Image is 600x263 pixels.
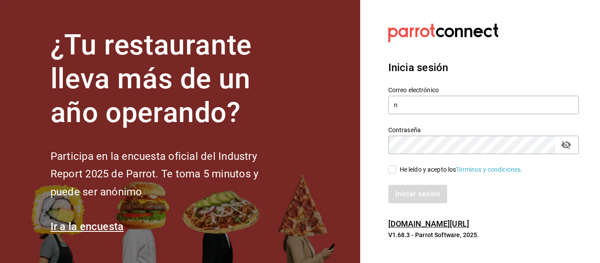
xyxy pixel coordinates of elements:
a: [DOMAIN_NAME][URL] [388,219,469,228]
a: Términos y condiciones. [456,166,522,173]
button: passwordField [559,137,574,152]
h3: Inicia sesión [388,60,579,76]
div: He leído y acepto los [400,165,523,174]
label: Contraseña [388,127,579,133]
label: Correo electrónico [388,87,579,93]
p: V1.68.3 - Parrot Software, 2025. [388,231,579,239]
input: Ingresa tu correo electrónico [388,96,579,114]
h1: ¿Tu restaurante lleva más de un año operando? [51,29,288,130]
a: Ir a la encuesta [51,220,124,233]
h2: Participa en la encuesta oficial del Industry Report 2025 de Parrot. Te toma 5 minutos y puede se... [51,148,288,201]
